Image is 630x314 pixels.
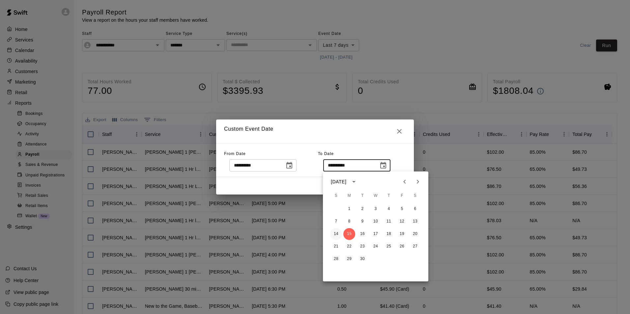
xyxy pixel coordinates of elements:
div: [DATE] [331,178,346,185]
span: Wednesday [370,189,382,202]
h2: Custom Event Date [216,119,414,143]
button: 20 [409,228,421,240]
span: Sunday [330,189,342,202]
button: 26 [396,241,408,252]
button: 17 [370,228,382,240]
button: 13 [409,216,421,227]
button: 16 [357,228,368,240]
button: Close [393,125,406,138]
button: 22 [343,241,355,252]
button: 8 [343,216,355,227]
button: 24 [370,241,382,252]
button: 19 [396,228,408,240]
span: From Date [224,151,246,156]
button: Next month [411,175,424,188]
span: Thursday [383,189,395,202]
button: 1 [343,203,355,215]
span: Saturday [409,189,421,202]
button: 4 [383,203,395,215]
button: 25 [383,241,395,252]
button: 18 [383,228,395,240]
span: Monday [343,189,355,202]
button: 6 [409,203,421,215]
button: 5 [396,203,408,215]
button: 3 [370,203,382,215]
button: 30 [357,253,368,265]
button: 28 [330,253,342,265]
button: 27 [409,241,421,252]
span: To Date [318,151,334,156]
span: Tuesday [357,189,368,202]
button: 29 [343,253,355,265]
button: Previous month [398,175,411,188]
button: 10 [370,216,382,227]
span: Friday [396,189,408,202]
button: 9 [357,216,368,227]
button: Choose date, selected date is Sep 15, 2025 [377,159,390,172]
button: 7 [330,216,342,227]
button: 21 [330,241,342,252]
button: 14 [330,228,342,240]
button: 23 [357,241,368,252]
button: Choose date, selected date is Sep 8, 2025 [283,159,296,172]
button: 12 [396,216,408,227]
button: calendar view is open, switch to year view [348,176,359,187]
button: 15 [343,228,355,240]
button: 11 [383,216,395,227]
button: 2 [357,203,368,215]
